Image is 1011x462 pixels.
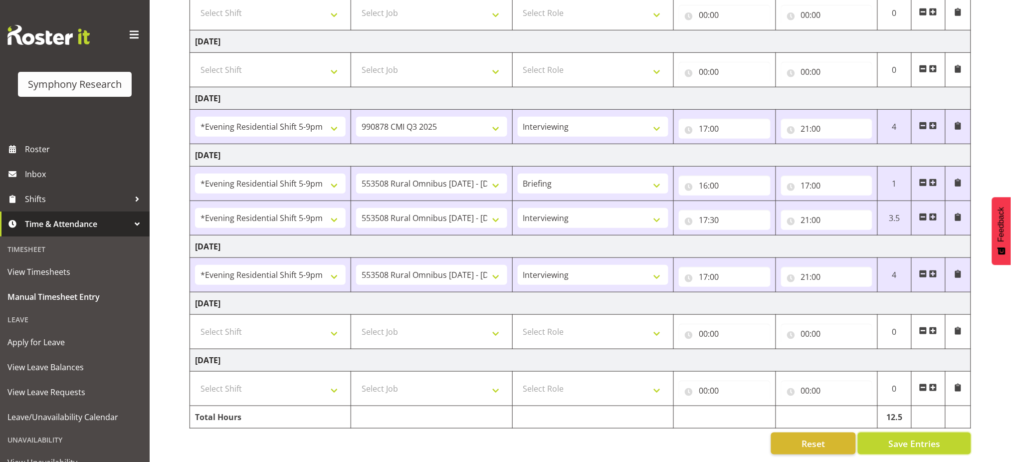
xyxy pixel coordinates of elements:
input: Click to select... [781,267,872,287]
td: [DATE] [190,87,971,110]
input: Click to select... [781,324,872,344]
span: Apply for Leave [7,335,142,350]
span: View Timesheets [7,264,142,279]
td: 1 [877,167,911,201]
td: Total Hours [190,406,351,429]
td: 0 [877,53,911,87]
input: Click to select... [679,210,770,230]
span: Inbox [25,167,145,182]
input: Click to select... [781,176,872,196]
div: Timesheet [2,239,147,259]
td: [DATE] [190,349,971,372]
input: Click to select... [781,381,872,401]
input: Click to select... [679,176,770,196]
a: View Leave Requests [2,380,147,405]
input: Click to select... [679,267,770,287]
span: Feedback [997,207,1006,242]
span: Save Entries [888,437,940,450]
input: Click to select... [781,5,872,25]
td: 12.5 [877,406,911,429]
div: Unavailability [2,430,147,450]
span: Manual Timesheet Entry [7,289,142,304]
div: Symphony Research [28,77,122,92]
input: Click to select... [679,62,770,82]
input: Click to select... [679,119,770,139]
span: Shifts [25,192,130,207]
span: Leave/Unavailability Calendar [7,410,142,425]
button: Reset [771,433,856,455]
div: Leave [2,309,147,330]
span: Time & Attendance [25,217,130,231]
td: 0 [877,315,911,349]
button: Feedback - Show survey [992,197,1011,265]
input: Click to select... [679,381,770,401]
input: Click to select... [781,62,872,82]
a: Manual Timesheet Entry [2,284,147,309]
input: Click to select... [679,5,770,25]
a: View Leave Balances [2,355,147,380]
img: Rosterit website logo [7,25,90,45]
td: [DATE] [190,144,971,167]
a: Leave/Unavailability Calendar [2,405,147,430]
a: Apply for Leave [2,330,147,355]
a: View Timesheets [2,259,147,284]
span: Roster [25,142,145,157]
button: Save Entries [858,433,971,455]
td: 4 [877,110,911,144]
input: Click to select... [781,210,872,230]
span: View Leave Requests [7,385,142,400]
td: [DATE] [190,30,971,53]
td: 4 [877,258,911,292]
td: 0 [877,372,911,406]
input: Click to select... [781,119,872,139]
td: 3.5 [877,201,911,235]
td: [DATE] [190,235,971,258]
span: View Leave Balances [7,360,142,375]
input: Click to select... [679,324,770,344]
td: [DATE] [190,292,971,315]
span: Reset [802,437,825,450]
